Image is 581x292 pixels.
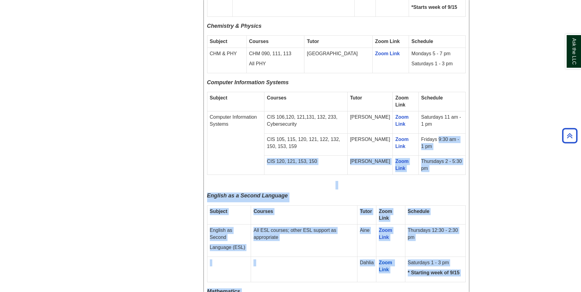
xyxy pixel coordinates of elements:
[249,50,302,57] p: CHM 090, 111, 113
[307,39,319,44] strong: Tutor
[408,259,463,266] p: Saturdays 1 - 3 pm
[408,227,463,241] p: Thursdays 12:30 - 2:30 pm
[357,225,376,257] td: Aine
[408,270,460,275] strong: * Starting week of 9/15
[253,209,273,214] strong: Courses
[418,156,465,175] td: Thursdays 2 - 5:30 pm
[360,209,372,214] strong: Tutor
[350,95,362,100] strong: Tutor
[267,95,286,100] strong: Courses
[207,23,262,29] span: Chemistry & Physics
[375,39,400,44] strong: Zoom Link
[264,156,348,175] td: CIS 120, 121, 153, 150
[210,39,228,44] strong: Subject
[210,244,249,251] p: Language (ESL)
[347,156,393,175] td: [PERSON_NAME]
[249,60,302,67] p: All PHY
[395,114,409,127] a: Zoom Link
[210,95,228,100] strong: Subject
[210,227,249,241] p: English as Second
[421,95,443,100] strong: Schedule
[249,39,269,44] strong: Courses
[411,60,463,67] p: Saturdays 1 - 3 pm
[379,209,392,221] strong: Zoom Link
[251,225,357,257] td: All ESL courses; other ESL support as appropriate
[395,137,409,149] a: Zoom Link
[395,159,409,171] a: Zoom Link
[357,257,376,282] td: Dahlia
[207,79,289,85] span: Computer Information Systems
[560,132,579,140] a: Back to Top
[347,133,393,156] td: [PERSON_NAME]
[267,136,345,150] p: CIS 105, 115, 120, 121, 122, 132, 150, 153, 159
[304,48,373,73] td: [GEOGRAPHIC_DATA]
[395,95,409,107] strong: Zoom Link
[207,111,264,175] td: Computer Information Systems
[408,209,429,214] strong: Schedule
[411,5,457,10] strong: *Starts week of 9/15
[418,111,465,134] td: Saturdays 11 am - 1 pm
[347,111,393,134] td: [PERSON_NAME]
[379,228,392,240] a: Zoom Link
[411,39,433,44] strong: Schedule
[411,50,463,57] p: Mondays 5 - 7 pm
[207,48,246,73] td: CHM & PHY
[210,209,228,214] strong: Subject
[267,114,345,128] p: CIS 106,120, 121,131, 132, 233, Cybersecurity
[375,51,400,56] a: Zoom Link
[207,193,288,199] span: English as a Second Language
[418,133,465,156] td: Fridays 9:30 am - 1 pm
[379,260,393,272] a: Zoom Link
